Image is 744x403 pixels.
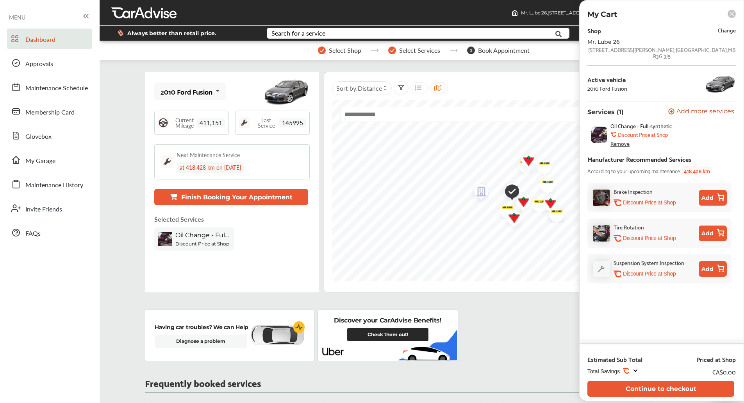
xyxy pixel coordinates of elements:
[532,156,551,175] div: Map marker
[293,321,305,333] img: cardiogram-logo.18e20815.svg
[499,179,520,202] img: logo-canadian-tire.png
[7,53,92,73] a: Approvals
[7,125,92,146] a: Glovebox
[614,187,653,196] div: Brake Inspection
[158,117,169,128] img: steering_logo
[510,191,530,215] div: Map marker
[253,117,279,128] span: Last Service
[279,118,306,127] span: 145995
[587,368,620,374] span: Total Savings
[535,175,555,194] img: logo-mr-lube.png
[699,190,727,206] button: Add
[263,74,310,109] img: mobile_6032_st0640_046.jpg
[623,235,676,242] p: Discount Price at Shop
[587,108,624,116] p: Services (1)
[494,201,514,219] div: Map marker
[25,107,75,118] span: Membership Card
[587,25,601,36] div: Shop
[537,193,557,216] div: Map marker
[175,231,230,239] span: Oil Change - Full-synthetic
[718,25,736,34] span: Change
[25,156,55,166] span: My Garage
[512,10,518,16] img: header-home-logo.8d720a4f.svg
[25,132,52,142] span: Glovebox
[371,49,379,52] img: stepper-arrow.e24c07c6.svg
[388,47,396,54] img: stepper-checkmark.b5569197.svg
[544,204,564,223] img: logo-mr-lube.png
[614,258,684,267] div: Suspension System Inspection
[468,181,489,205] img: empty_shop_logo.394c5474.svg
[399,47,440,54] span: Select Services
[478,47,530,54] span: Book Appointment
[334,316,441,325] p: Discover your CarAdvise Benefits!
[618,131,668,138] b: Discount Price at Shop
[682,166,712,175] span: 418,428 km
[155,323,248,331] p: Having car troubles? We can Help
[177,151,240,159] div: Next Maintenance Service
[668,108,736,116] a: Add more services
[7,29,92,49] a: Dashboard
[336,84,382,93] span: Sort by :
[544,204,563,223] div: Map marker
[154,215,204,224] p: Selected Services
[527,195,546,213] div: Map marker
[7,101,92,122] a: Membership Card
[25,180,83,190] span: Maintenance History
[587,10,617,19] p: My Cart
[239,117,250,128] img: maintenance_logo
[322,346,344,358] img: uber-logo.8ea76b89.svg
[329,47,361,54] span: Select Shop
[593,261,610,277] img: default_wrench_icon.d1a43860.svg
[614,222,644,231] div: Tire Rotation
[705,72,736,95] img: 6032_st0640_046.jpg
[25,35,55,45] span: Dashboard
[347,328,428,341] a: Check them out!
[610,123,672,129] span: Oil Change - Full-synthetic
[527,195,548,213] img: logo-mr-lube.png
[9,14,25,20] span: MENU
[676,108,734,116] span: Add more services
[467,47,475,54] span: 3
[494,201,515,219] img: logo-mr-lube.png
[587,85,627,91] div: 2010 Ford Fusion
[154,189,308,205] button: Finish Booking Your Appointment
[532,156,552,175] img: logo-mr-lube.png
[499,181,519,204] div: Map marker
[250,325,305,346] img: diagnose-vehicle.c84bcb0a.svg
[587,76,627,83] div: Active vehicle
[25,83,88,93] span: Maintenance Schedule
[118,30,123,36] img: dollor_label_vector.a70140d1.svg
[513,155,533,174] img: logo-mr-lube.png
[499,181,519,204] img: check-icon.521c8815.svg
[332,100,686,281] canvas: Map
[450,49,458,52] img: stepper-arrow.e24c07c6.svg
[537,193,558,216] img: logo-canadian-tire.png
[591,127,607,143] img: oil-change-thumb.jpg
[145,379,261,386] p: Frequently booked services
[127,30,216,36] span: Always better than retail price.
[468,180,489,203] img: logo-canadian-tire.png
[158,232,172,246] img: oil-change-thumb.jpg
[668,108,734,116] button: Add more services
[25,229,41,239] span: FAQs
[587,47,736,59] div: [STREET_ADDRESS][PERSON_NAME] , [GEOGRAPHIC_DATA] , MB R3G 3J5
[25,204,62,215] span: Invite Friends
[7,150,92,170] a: My Garage
[587,39,712,45] div: Mr. Lube 26
[623,270,676,278] p: Discount Price at Shop
[587,381,734,397] button: Continue to checkout
[587,154,691,164] div: Manufacturer Recommended Services
[395,330,457,360] img: uber-vehicle.2721b44f.svg
[196,118,225,127] span: 411,151
[177,162,244,173] div: at 418,428 km on [DATE]
[161,88,212,95] div: 2010 Ford Fusion
[510,191,531,215] img: logo-canadian-tire.png
[271,30,325,36] div: Search for a service
[699,261,727,277] button: Add
[501,207,522,231] img: logo-canadian-tire.png
[7,222,92,243] a: FAQs
[587,355,642,363] div: Estimated Sub Total
[535,175,554,194] div: Map marker
[7,77,92,97] a: Maintenance Schedule
[161,156,173,168] img: maintenance_logo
